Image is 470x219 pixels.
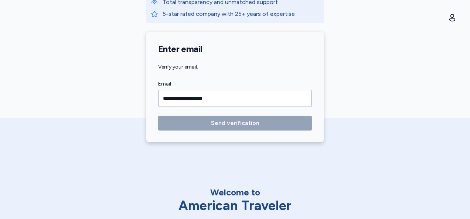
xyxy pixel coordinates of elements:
[157,187,313,198] div: Welcome to
[158,90,312,107] input: Email
[158,63,312,71] div: Verify your email.
[158,44,312,55] h1: Enter email
[158,80,312,88] label: Email
[211,119,259,128] span: Send verification
[158,116,312,131] button: Send verification
[157,198,313,213] div: American Traveler
[163,10,319,18] p: 5-star rated company with 25+ years of expertise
